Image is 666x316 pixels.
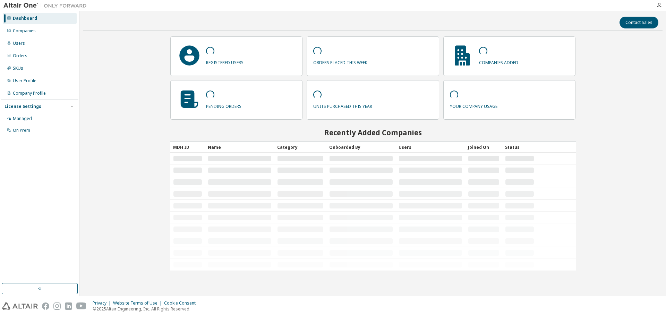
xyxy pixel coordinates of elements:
[53,302,61,310] img: instagram.svg
[164,300,200,306] div: Cookie Consent
[277,142,324,153] div: Category
[113,300,164,306] div: Website Terms of Use
[468,142,499,153] div: Joined On
[3,2,90,9] img: Altair One
[93,300,113,306] div: Privacy
[42,302,49,310] img: facebook.svg
[479,58,518,66] p: companies added
[93,306,200,312] p: © 2025 Altair Engineering, Inc. All Rights Reserved.
[208,142,272,153] div: Name
[13,53,27,59] div: Orders
[170,128,576,137] h2: Recently Added Companies
[2,302,38,310] img: altair_logo.svg
[399,142,462,153] div: Users
[13,16,37,21] div: Dashboard
[313,58,367,66] p: orders placed this week
[76,302,86,310] img: youtube.svg
[13,41,25,46] div: Users
[13,116,32,121] div: Managed
[313,101,372,109] p: units purchased this year
[13,78,36,84] div: User Profile
[206,58,244,66] p: registered users
[620,17,658,28] button: Contact Sales
[13,66,23,71] div: SKUs
[173,142,202,153] div: MDH ID
[13,28,36,34] div: Companies
[5,104,41,109] div: License Settings
[329,142,393,153] div: Onboarded By
[65,302,72,310] img: linkedin.svg
[13,128,30,133] div: On Prem
[505,142,534,153] div: Status
[450,101,497,109] p: your company usage
[206,101,241,109] p: pending orders
[13,91,46,96] div: Company Profile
